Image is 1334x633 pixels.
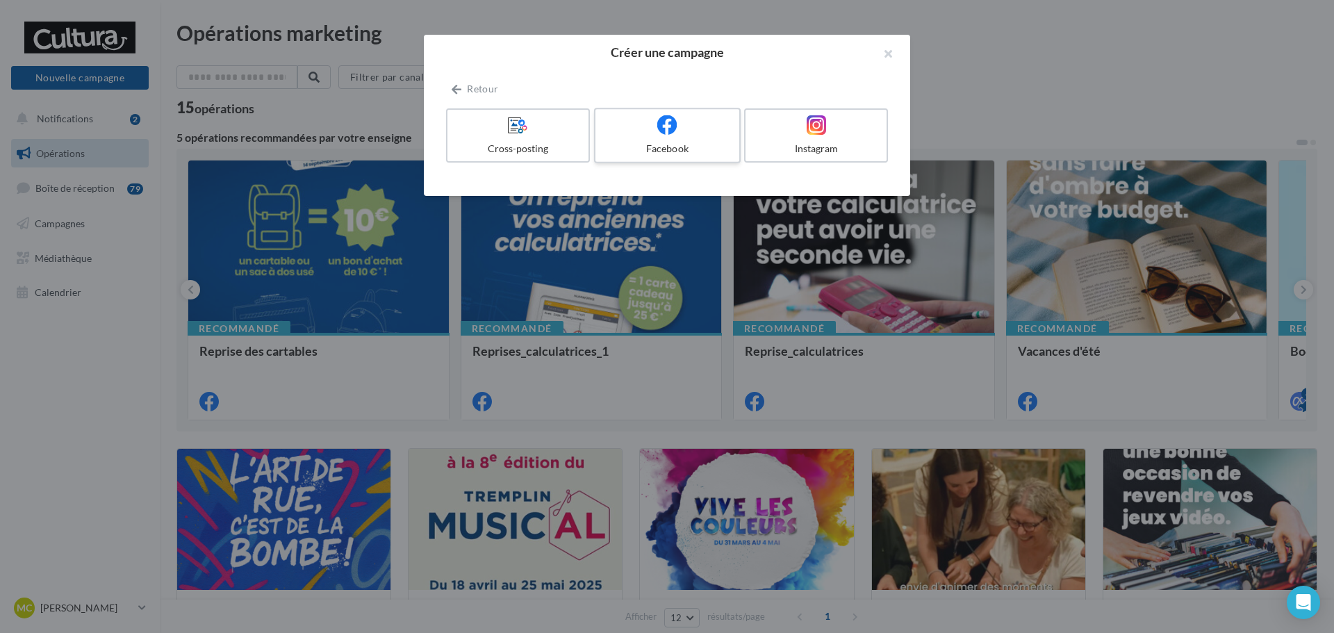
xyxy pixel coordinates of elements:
[601,142,733,156] div: Facebook
[446,81,504,97] button: Retour
[751,142,881,156] div: Instagram
[1287,586,1320,619] div: Open Intercom Messenger
[453,142,583,156] div: Cross-posting
[446,46,888,58] h2: Créer une campagne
